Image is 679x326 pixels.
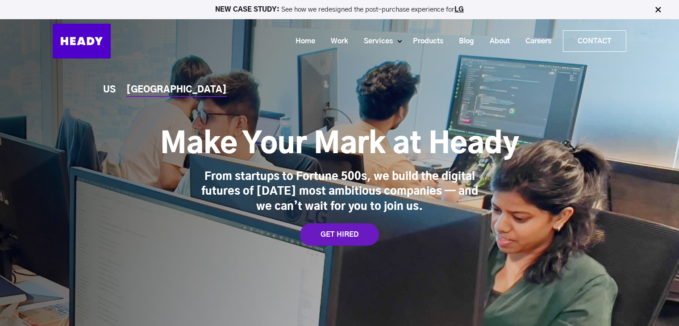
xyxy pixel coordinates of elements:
[353,33,397,50] a: Services
[53,24,111,59] img: Heady_Logo_Web-01 (1)
[103,85,116,95] a: US
[201,170,478,215] div: From startups to Fortune 500s, we build the digital futures of [DATE] most ambitious companies — ...
[479,33,514,50] a: About
[4,6,675,13] p: See how we redesigned the post-purchase experience for
[654,5,662,14] img: Close Bar
[320,33,353,50] a: Work
[160,127,519,163] h1: Make Your Mark at Heady
[402,33,448,50] a: Products
[284,33,320,50] a: Home
[215,6,281,13] strong: NEW CASE STUDY:
[300,223,379,246] a: GET HIRED
[120,30,626,52] div: Navigation Menu
[563,31,626,51] a: Contact
[448,33,479,50] a: Blog
[454,6,464,13] a: LG
[514,33,556,50] a: Careers
[126,85,227,95] a: [GEOGRAPHIC_DATA]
